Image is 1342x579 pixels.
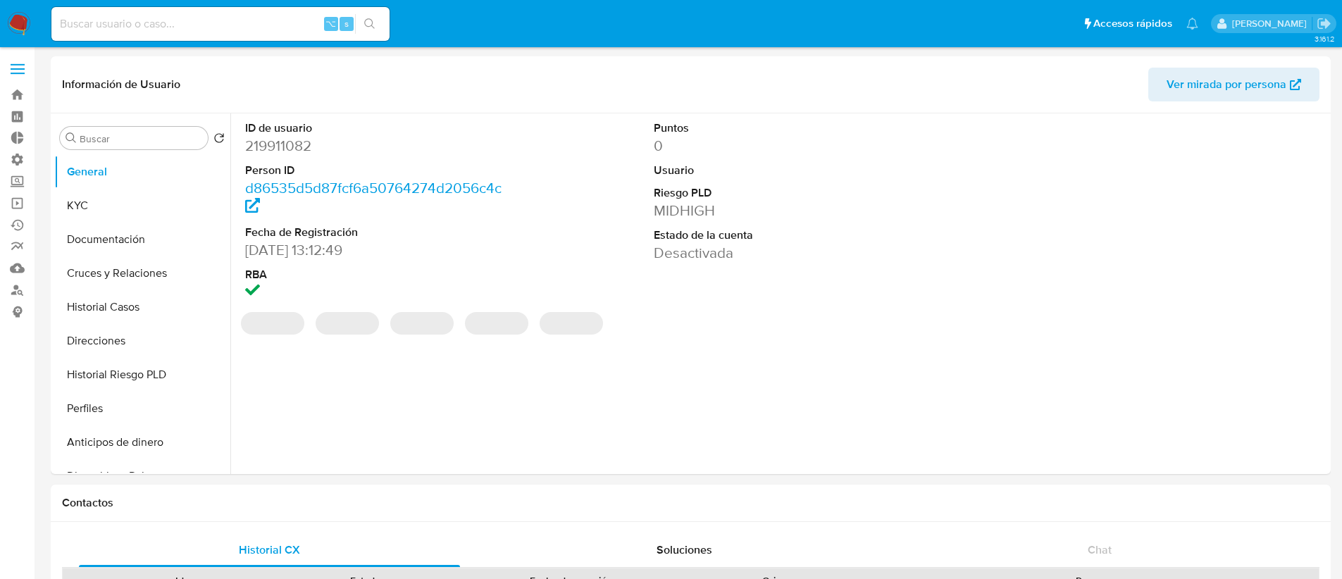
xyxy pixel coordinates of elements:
[54,155,230,189] button: General
[245,136,504,156] dd: 219911082
[1093,16,1172,31] span: Accesos rápidos
[390,312,454,335] span: ‌
[1167,68,1286,101] span: Ver mirada por persona
[465,312,528,335] span: ‌
[654,163,912,178] dt: Usuario
[54,392,230,425] button: Perfiles
[1088,542,1112,558] span: Chat
[62,77,180,92] h1: Información de Usuario
[654,243,912,263] dd: Desactivada
[654,228,912,243] dt: Estado de la cuenta
[245,225,504,240] dt: Fecha de Registración
[325,17,336,30] span: ⌥
[1186,18,1198,30] a: Notificaciones
[245,267,504,282] dt: RBA
[54,425,230,459] button: Anticipos de dinero
[54,189,230,223] button: KYC
[245,163,504,178] dt: Person ID
[245,120,504,136] dt: ID de usuario
[54,256,230,290] button: Cruces y Relaciones
[1232,17,1312,30] p: ezequielignacio.rocha@mercadolibre.com
[654,201,912,220] dd: MIDHIGH
[54,223,230,256] button: Documentación
[213,132,225,148] button: Volver al orden por defecto
[54,324,230,358] button: Direcciones
[245,240,504,260] dd: [DATE] 13:12:49
[62,496,1319,510] h1: Contactos
[540,312,603,335] span: ‌
[66,132,77,144] button: Buscar
[1148,68,1319,101] button: Ver mirada por persona
[241,312,304,335] span: ‌
[654,185,912,201] dt: Riesgo PLD
[344,17,349,30] span: s
[316,312,379,335] span: ‌
[54,459,230,493] button: Dispositivos Point
[355,14,384,34] button: search-icon
[245,178,502,218] a: d86535d5d87fcf6a50764274d2056c4c
[654,136,912,156] dd: 0
[51,15,390,33] input: Buscar usuario o caso...
[54,358,230,392] button: Historial Riesgo PLD
[654,120,912,136] dt: Puntos
[80,132,202,145] input: Buscar
[657,542,712,558] span: Soluciones
[239,542,300,558] span: Historial CX
[54,290,230,324] button: Historial Casos
[1317,16,1331,31] a: Salir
